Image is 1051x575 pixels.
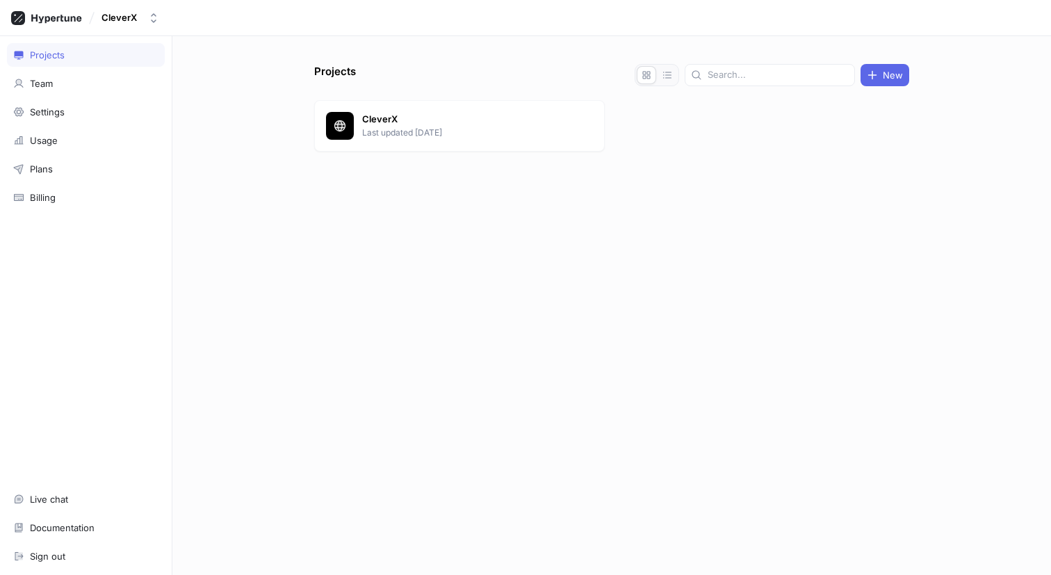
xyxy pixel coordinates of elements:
div: Plans [30,163,53,175]
a: Usage [7,129,165,152]
div: Settings [30,106,65,118]
a: Team [7,72,165,95]
div: Billing [30,192,56,203]
a: Documentation [7,516,165,540]
span: New [883,71,903,79]
div: Team [30,78,53,89]
a: Projects [7,43,165,67]
div: Sign out [30,551,65,562]
p: CleverX [362,113,564,127]
div: Usage [30,135,58,146]
div: Projects [30,49,65,60]
button: CleverX [96,6,165,29]
input: Search... [708,68,849,82]
a: Plans [7,157,165,181]
p: Projects [314,64,356,86]
div: Documentation [30,522,95,533]
div: Live chat [30,494,68,505]
a: Settings [7,100,165,124]
button: New [861,64,909,86]
a: Billing [7,186,165,209]
div: CleverX [101,12,137,24]
p: Last updated [DATE] [362,127,564,139]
